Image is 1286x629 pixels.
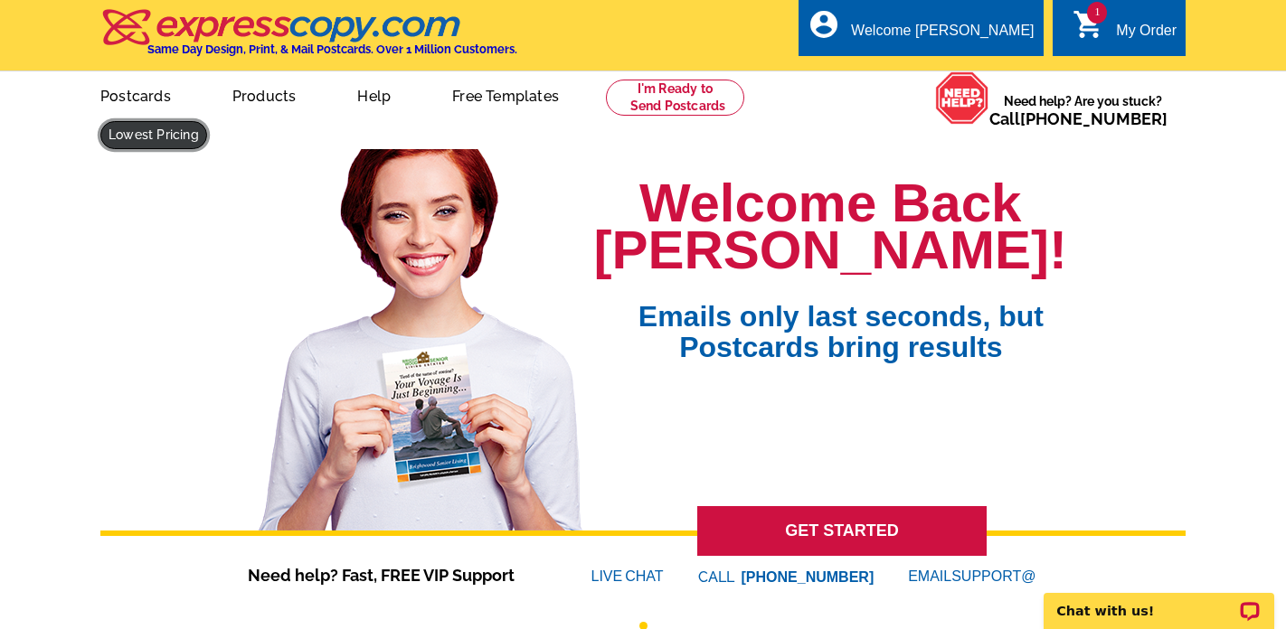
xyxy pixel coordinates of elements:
a: Same Day Design, Print, & Mail Postcards. Over 1 Million Customers. [100,22,517,56]
a: LIVECHAT [591,568,664,584]
div: Welcome [PERSON_NAME] [851,23,1034,48]
a: 1 shopping_cart My Order [1073,20,1177,42]
i: account_circle [808,8,840,41]
i: shopping_cart [1073,8,1105,41]
font: LIVE [591,566,626,587]
a: GET STARTED [697,506,987,556]
h4: Same Day Design, Print, & Mail Postcards. Over 1 Million Customers. [147,42,517,56]
a: Postcards [71,73,200,116]
h1: Welcome Back [PERSON_NAME]! [594,180,1067,274]
a: [PHONE_NUMBER] [1020,109,1168,128]
span: Emails only last seconds, but Postcards bring results [615,274,1067,362]
a: Products [203,73,326,116]
img: welcome-back-logged-in.png [248,135,594,530]
img: help [935,71,989,125]
span: 1 [1087,2,1107,23]
a: Help [328,73,420,116]
font: SUPPORT@ [951,566,1038,587]
div: My Order [1116,23,1177,48]
span: Need help? Fast, FREE VIP Support [248,563,537,587]
span: Call [989,109,1168,128]
a: Free Templates [423,73,588,116]
span: Need help? Are you stuck? [989,92,1177,128]
iframe: LiveChat chat widget [1032,572,1286,629]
